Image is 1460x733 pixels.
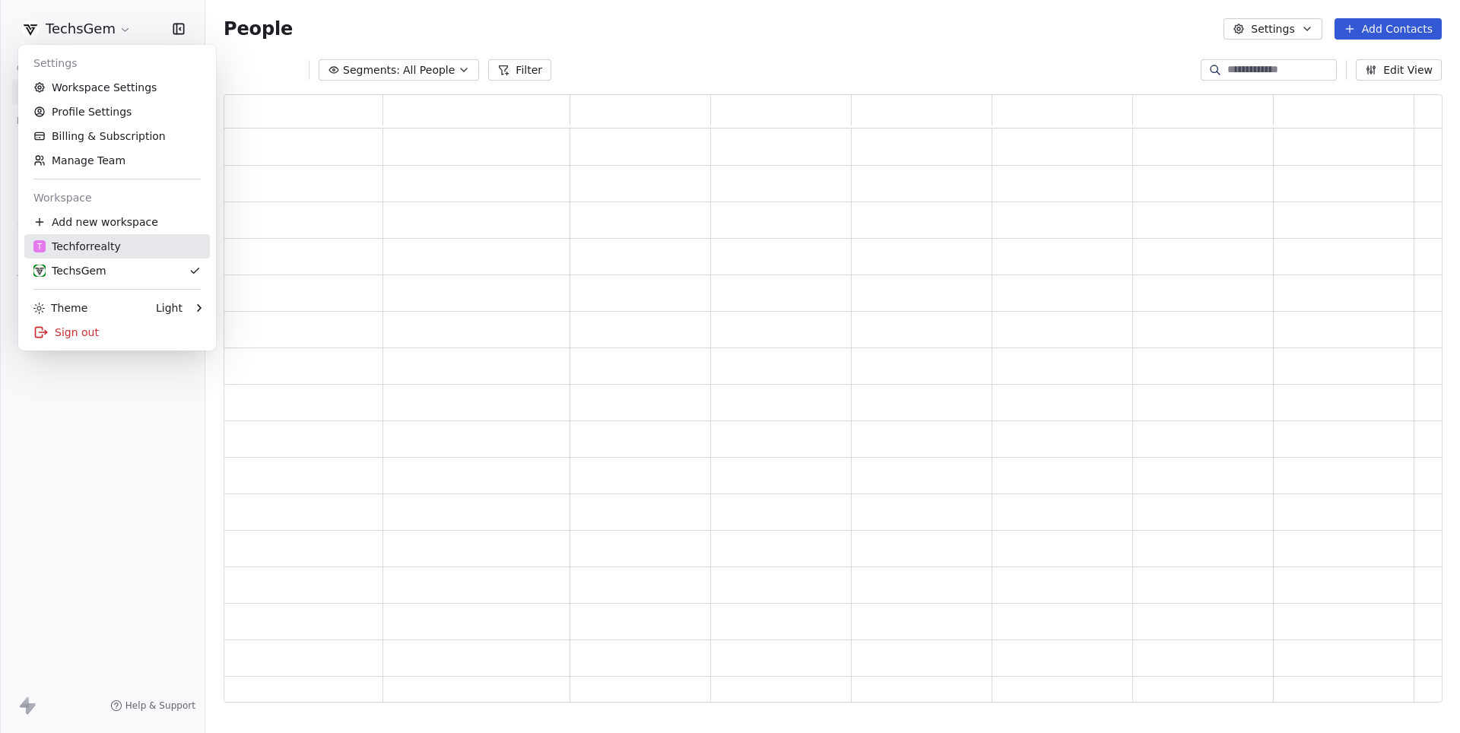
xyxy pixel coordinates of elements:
[11,215,50,238] span: Sales
[24,148,210,173] a: Manage Team
[10,109,72,132] span: Marketing
[343,62,400,78] span: Segments:
[24,320,210,344] div: Sign out
[33,265,46,277] img: Untitled%20design.png
[1224,18,1322,40] button: Settings
[1356,59,1442,81] button: Edit View
[1335,18,1442,40] button: Add Contacts
[24,75,210,100] a: Workspace Settings
[11,268,48,290] span: Tools
[33,263,106,278] div: TechsGem
[10,57,67,80] span: Contacts
[24,100,210,124] a: Profile Settings
[24,186,210,210] div: Workspace
[21,20,40,38] img: Untitled%20design.png
[24,51,210,75] div: Settings
[125,700,195,712] span: Help & Support
[37,241,42,252] span: T
[403,62,455,78] span: All People
[24,210,210,234] div: Add new workspace
[488,59,551,81] button: Filter
[24,124,210,148] a: Billing & Subscription
[156,300,182,316] div: Light
[33,239,121,254] div: Techforrealty
[46,19,116,39] span: TechsGem
[224,17,293,40] span: People
[33,300,87,316] div: Theme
